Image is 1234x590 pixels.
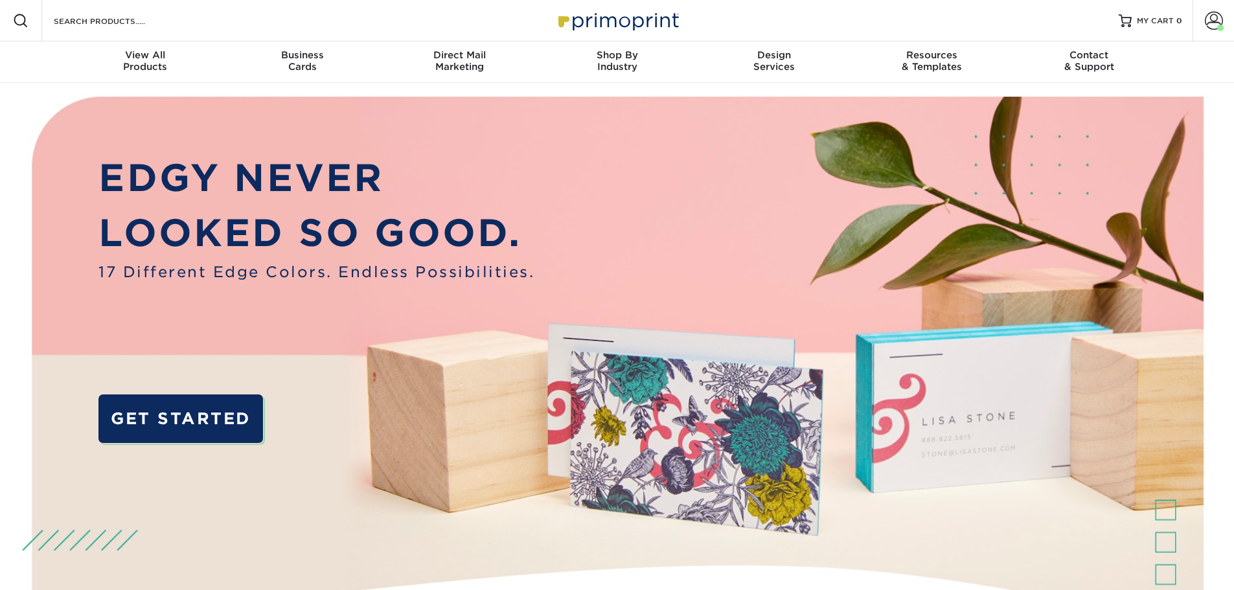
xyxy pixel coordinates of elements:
img: Primoprint [553,6,682,34]
span: Design [696,49,853,61]
a: Shop ByIndustry [538,41,696,83]
a: Resources& Templates [853,41,1011,83]
div: & Support [1011,49,1168,73]
span: Resources [853,49,1011,61]
span: Business [223,49,381,61]
div: & Templates [853,49,1011,73]
a: Contact& Support [1011,41,1168,83]
div: Industry [538,49,696,73]
div: Marketing [381,49,538,73]
span: Shop By [538,49,696,61]
a: DesignServices [696,41,853,83]
span: MY CART [1137,16,1174,27]
a: Direct MailMarketing [381,41,538,83]
div: Cards [223,49,381,73]
a: View AllProducts [67,41,224,83]
span: 17 Different Edge Colors. Endless Possibilities. [98,261,534,283]
input: SEARCH PRODUCTS..... [52,13,179,28]
span: Contact [1011,49,1168,61]
span: View All [67,49,224,61]
div: Products [67,49,224,73]
p: LOOKED SO GOOD. [98,205,534,261]
span: 0 [1176,16,1182,25]
p: EDGY NEVER [98,150,534,206]
a: GET STARTED [98,394,262,443]
a: BusinessCards [223,41,381,83]
span: Direct Mail [381,49,538,61]
div: Services [696,49,853,73]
